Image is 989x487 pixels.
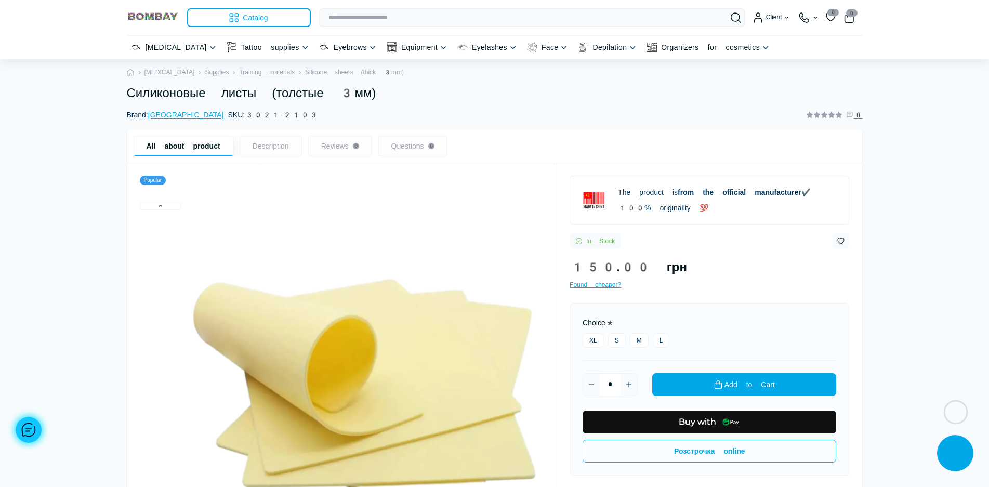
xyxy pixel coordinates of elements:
[228,111,318,119] span: SKU:
[570,281,621,288] span: Found cheaper?
[583,411,836,433] button: Buy with
[542,42,559,53] a: Face
[844,12,854,23] button: 0
[148,111,224,119] a: [GEOGRAPHIC_DATA]
[227,42,237,52] img: Tattoo supplies
[146,42,207,53] a: [MEDICAL_DATA]
[240,136,302,156] div: Description
[570,233,621,249] div: In Stock
[600,374,621,396] input: Quantity
[378,136,447,156] div: Questions
[127,11,179,21] img: BOMBAY
[618,187,810,198] p: The product is ✔️
[205,68,229,77] a: Supplies
[570,260,687,274] span: 150.00 грн
[134,136,233,156] div: All about product
[239,68,295,77] a: Training materials
[387,42,397,52] img: Equipment
[583,317,614,328] label: Choice
[731,12,741,23] button: Search
[245,111,318,119] span: 3021-2103
[578,185,610,216] img: China
[846,9,858,17] span: 0
[647,42,657,52] img: Organizers for cosmetics
[140,176,166,185] div: Popular
[127,59,863,86] nav: breadcrumb
[833,233,849,249] button: Wishlist button
[401,42,438,53] a: Equipment
[334,42,367,53] a: Eyebrows
[457,42,468,52] img: Eyelashes
[187,8,311,27] button: Catalog
[652,373,836,396] button: Add to Cart
[583,376,600,393] button: Minus
[592,42,627,53] a: Depilation
[583,440,836,463] button: Розстрочка online
[720,417,740,427] img: Buy with
[678,188,801,196] b: from the official manufacturer
[827,9,839,16] span: 0
[319,42,329,52] img: Eyebrows
[578,42,588,52] img: Depilation
[583,333,604,348] label: XL 350.00 грн
[527,42,537,52] img: Face
[618,202,810,214] p: 100% originality 💯
[679,414,716,430] span: Buy with
[241,42,299,53] a: Tattoo supplies
[472,42,507,53] a: Eyelashes
[608,333,626,348] label: S 150.00 грн
[826,12,836,23] a: 0
[621,376,637,393] button: Plus
[144,68,195,77] a: [MEDICAL_DATA]
[295,68,404,77] li: Silicone sheets (thick 3mm)
[854,109,863,121] span: 0
[127,111,224,119] span: Brand:
[308,136,372,156] div: Reviews
[653,333,670,348] label: L 215.00 грн
[131,42,141,52] img: Permanent makeup
[127,86,863,101] h1: Силиконовые листы (толстые 3мм)
[630,333,649,348] label: M 185.00 грн
[661,42,760,53] a: Organizers for cosmetics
